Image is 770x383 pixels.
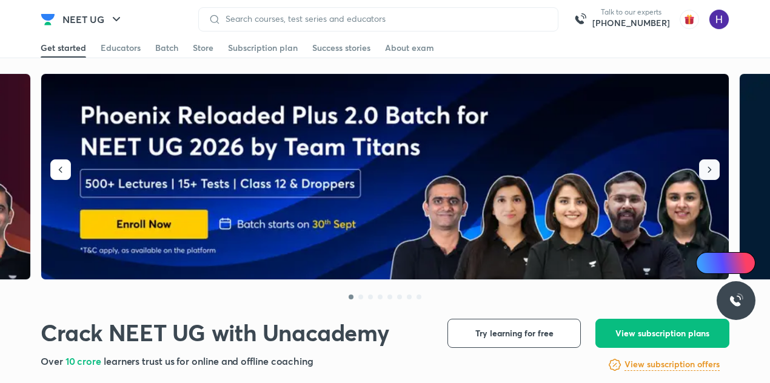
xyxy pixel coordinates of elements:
[615,327,709,339] span: View subscription plans
[312,38,370,58] a: Success stories
[696,252,755,274] a: Ai Doubts
[624,358,720,371] h6: View subscription offers
[624,358,720,372] a: View subscription offers
[41,42,86,54] div: Get started
[568,7,592,32] img: call-us
[385,38,434,58] a: About exam
[592,17,670,29] a: [PHONE_NUMBER]
[447,319,581,348] button: Try learning for free
[193,42,213,54] div: Store
[592,7,670,17] p: Talk to our experts
[155,42,178,54] div: Batch
[155,38,178,58] a: Batch
[312,42,370,54] div: Success stories
[221,14,548,24] input: Search courses, test series and educators
[228,42,298,54] div: Subscription plan
[101,42,141,54] div: Educators
[595,319,729,348] button: View subscription plans
[729,293,743,308] img: ttu
[703,258,713,268] img: Icon
[65,355,104,367] span: 10 crore
[680,10,699,29] img: avatar
[475,327,554,339] span: Try learning for free
[41,319,389,347] h1: Crack NEET UG with Unacademy
[41,12,55,27] img: Company Logo
[41,38,86,58] a: Get started
[101,38,141,58] a: Educators
[385,42,434,54] div: About exam
[104,355,313,367] span: learners trust us for online and offline coaching
[55,7,131,32] button: NEET UG
[709,9,729,30] img: Hitesh Maheshwari
[41,355,65,367] span: Over
[228,38,298,58] a: Subscription plan
[716,258,748,268] span: Ai Doubts
[193,38,213,58] a: Store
